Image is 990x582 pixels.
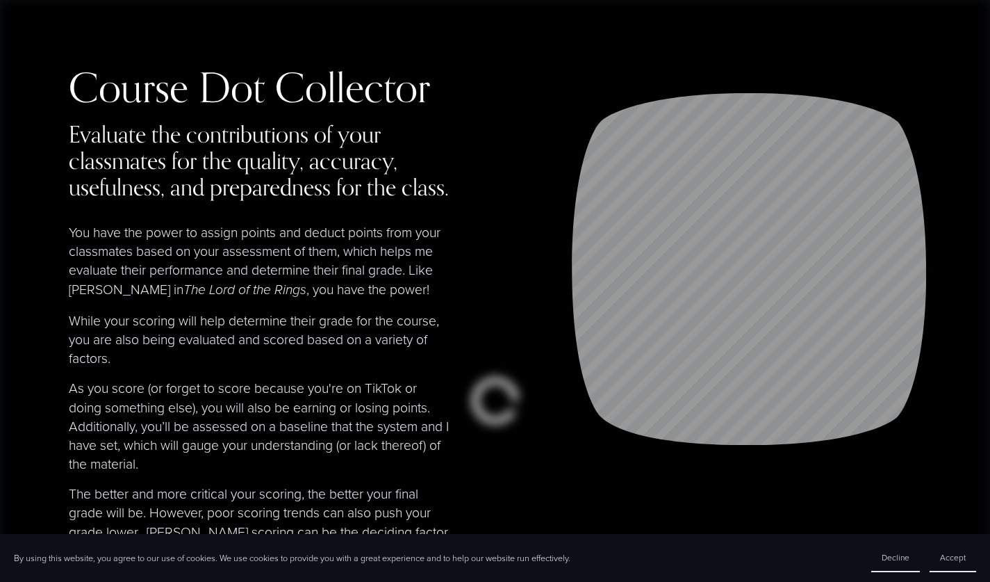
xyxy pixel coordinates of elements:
div: Collector [275,65,430,109]
em: The Lord of the Rings [183,282,306,298]
span: Accept [940,551,966,563]
p: You have the power to assign points and deduct points from your classmates based on your assessme... [69,223,452,300]
div: Dot [199,65,265,109]
div: Course [69,65,188,109]
h4: Evaluate the contributions of your classmates for the quality, accuracy, usefulness, and prepared... [69,121,452,200]
button: Accept [930,544,976,572]
p: As you score (or forget to score because you're on TikTok or doing something else), you will also... [69,378,452,473]
button: Decline [871,544,920,572]
p: By using this website, you agree to our use of cookies. We use cookies to provide you with a grea... [14,552,570,565]
span: Decline [882,551,909,563]
p: The better and more critical your scoring, the better your final grade will be. However, poor sco... [69,484,452,560]
p: While your scoring will help determine their grade for the course, you are also being evaluated a... [69,311,452,368]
